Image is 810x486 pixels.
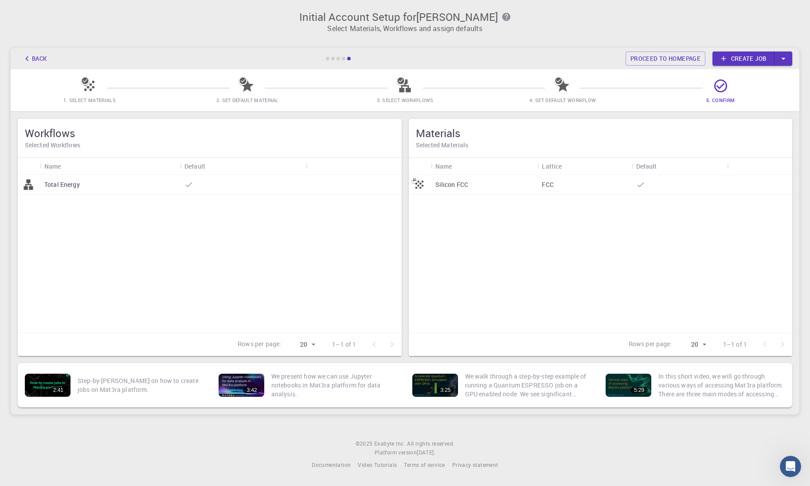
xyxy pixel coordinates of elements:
[602,367,789,404] a: 5:29In this short video, we will go through various ways of accessing Mat3ra platform. There are ...
[25,126,395,140] h5: Workflows
[658,372,785,399] p: In this short video, we will go through various ways of accessing Mat3ra platform. There are thre...
[404,461,445,470] a: Terms of service
[435,180,469,189] p: Silicon FCC
[537,158,631,175] div: Lattice
[312,461,351,470] a: Documentation
[271,372,398,399] p: We present how we can use Jupyter notebooks in Mat3ra platform for data analysis.
[416,126,786,140] h5: Materials
[407,439,454,448] span: All rights reserved.
[184,158,205,175] div: Default
[636,158,657,175] div: Default
[676,338,709,351] div: 20
[706,97,735,103] span: 5. Confirm
[416,140,786,150] h6: Selected Materials
[452,461,498,470] a: Privacy statement
[238,340,281,350] p: Rows per page:
[629,340,672,350] p: Rows per page:
[215,367,402,404] a: 3:42We present how we can use Jupyter notebooks in Mat3ra platform for data analysis.
[465,372,592,399] p: We walk through a step-by-step example of running a Quantum ESPRESSO job on a GPU enabled node. W...
[562,159,576,173] button: Sort
[16,23,794,34] p: Select Materials, Workflows and assign defaults
[216,97,278,103] span: 2. Set Default Material
[780,456,801,477] iframe: Intercom live chat
[312,461,351,468] span: Documentation
[542,180,553,189] p: FCC
[243,387,260,393] div: 3:42
[180,158,306,175] div: Default
[712,51,775,66] a: Create job
[21,367,208,404] a: 2:41Step-by-[PERSON_NAME] on how to create jobs on Mat3ra platform.
[61,159,75,173] button: Sort
[18,51,51,66] button: Back
[78,376,204,394] p: Step-by-[PERSON_NAME] on how to create jobs on Mat3ra platform.
[374,439,405,448] a: Exabyte Inc.
[435,158,452,175] div: Name
[205,159,219,173] button: Sort
[542,158,562,175] div: Lattice
[409,367,595,404] a: 3:25We walk through a step-by-step example of running a Quantum ESPRESSO job on a GPU enabled nod...
[417,448,435,457] a: [DATE].
[404,461,445,468] span: Terms of service
[44,158,61,175] div: Name
[409,158,431,175] div: Icon
[431,158,538,175] div: Name
[332,340,356,349] p: 1–1 of 1
[417,449,435,456] span: [DATE] .
[377,97,434,103] span: 3. Select Workflows
[25,140,395,150] h6: Selected Workflows
[452,461,498,468] span: Privacy statement
[632,158,727,175] div: Default
[356,439,374,448] span: © 2025
[375,448,417,457] span: Platform version
[626,51,705,66] a: Proceed to homepage
[452,159,466,173] button: Sort
[63,97,116,103] span: 1. Select Materials
[16,11,794,23] h3: Initial Account Setup for [PERSON_NAME]
[50,387,67,393] div: 2:41
[18,158,40,175] div: Icon
[358,461,397,468] span: Video Tutorials
[437,387,454,393] div: 3:25
[529,97,596,103] span: 4. Set Default Workflow
[19,6,51,14] span: Support
[358,461,397,470] a: Video Tutorials
[285,338,318,351] div: 20
[723,340,747,349] p: 1–1 of 1
[40,158,180,175] div: Name
[657,159,671,173] button: Sort
[374,440,405,447] span: Exabyte Inc.
[44,180,80,189] p: Total Energy
[630,387,648,393] div: 5:29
